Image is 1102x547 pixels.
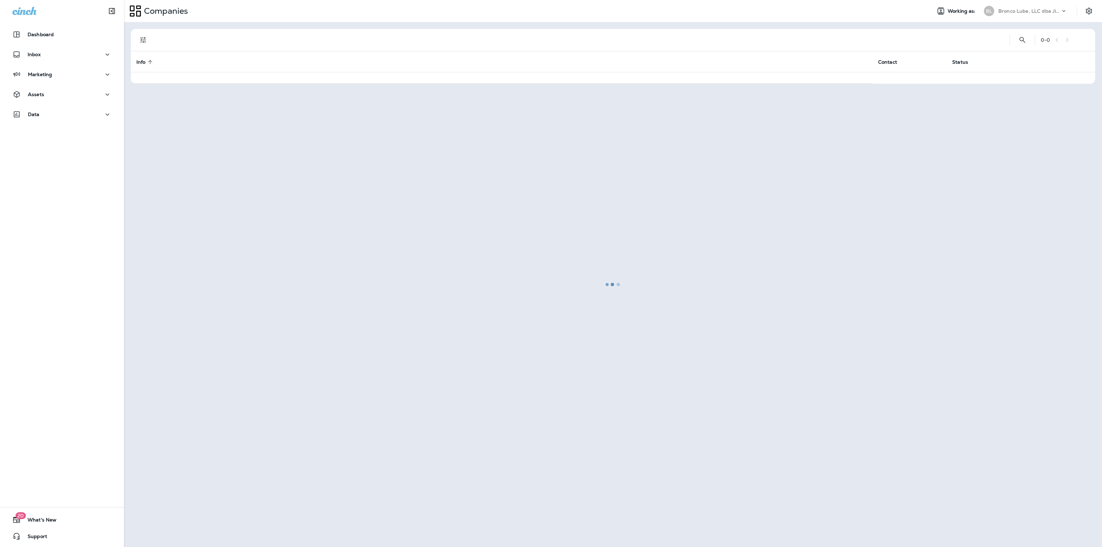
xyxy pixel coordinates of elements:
[15,512,26,519] span: 20
[948,8,977,14] span: Working as:
[1083,5,1095,17] button: Settings
[102,4,122,18] button: Collapse Sidebar
[998,8,1060,14] p: Bronco Lube, LLC dba Jiffy Lube
[21,517,56,525] span: What's New
[28,92,44,97] p: Assets
[7,513,117,527] button: 20What's New
[7,87,117,101] button: Assets
[21,534,47,542] span: Support
[28,72,52,77] p: Marketing
[28,32,54,37] p: Dashboard
[984,6,994,16] div: BL
[7,48,117,61] button: Inbox
[7,529,117,543] button: Support
[141,6,188,16] p: Companies
[7,68,117,81] button: Marketing
[28,112,40,117] p: Data
[7,28,117,41] button: Dashboard
[28,52,41,57] p: Inbox
[7,107,117,121] button: Data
